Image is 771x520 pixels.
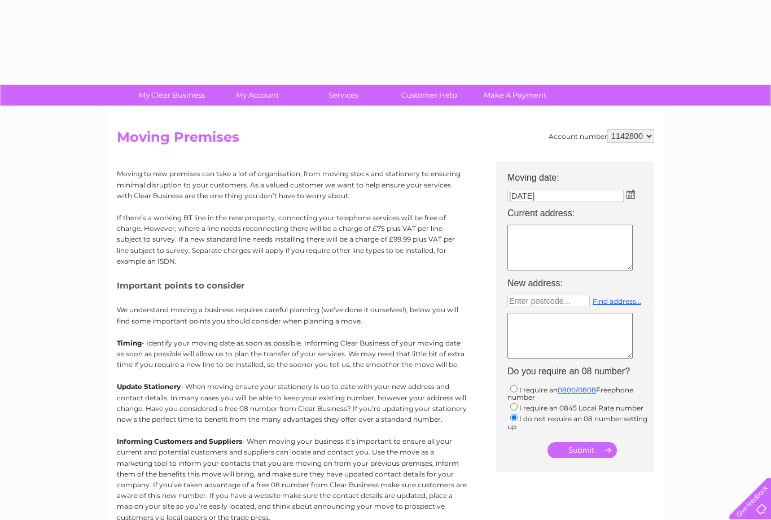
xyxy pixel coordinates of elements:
[117,129,654,151] h2: Moving Premises
[117,212,467,266] p: If there’s a working BT line in the new property, connecting your telephone services will be free...
[117,168,467,201] p: Moving to new premises can take a lot of organisation, from moving stock and stationery to ensuri...
[502,363,660,380] th: Do you require an 08 number?
[125,85,218,106] a: My Clear Business
[502,275,660,292] th: New address:
[547,442,617,458] input: Submit
[627,190,635,199] img: ...
[117,281,467,290] h5: Important points to consider
[593,297,641,305] a: Find address...
[468,85,562,106] a: Make A Payment
[502,161,660,186] th: Moving date:
[502,205,660,222] th: Current address:
[117,338,467,370] p: - Identify your moving date as soon as possible. Informing Clear Business of your moving date as ...
[383,85,476,106] a: Customer Help
[117,339,142,347] b: Timing
[211,85,304,106] a: My Account
[297,85,390,106] a: Services
[549,129,654,143] div: Account number
[117,382,181,391] b: Update Stationery
[558,386,596,394] a: 0800/0808
[502,381,660,434] td: I require an Freephone number I require an 0845 Local Rate number I do not require an 08 number s...
[117,437,242,445] b: Informing Customers and Suppliers
[117,381,467,425] p: - When moving ensure your stationery is up to date with your new address and contact details. In ...
[117,304,467,326] p: We understand moving a business requires careful planning (we’ve done it ourselves!), below you w...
